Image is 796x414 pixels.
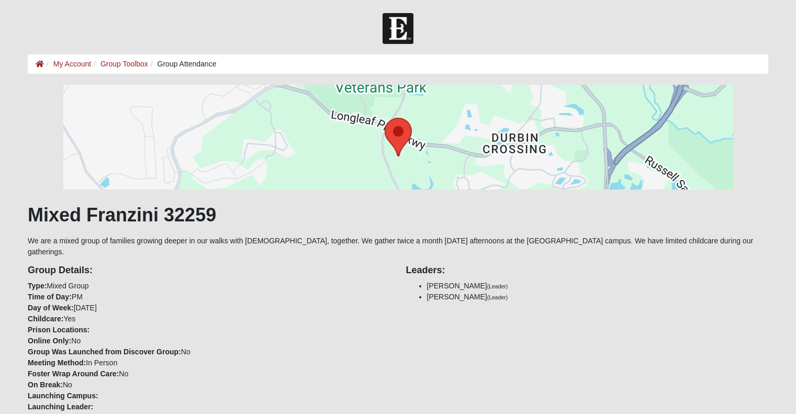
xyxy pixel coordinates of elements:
[427,292,768,303] li: [PERSON_NAME]
[28,381,63,389] strong: On Break:
[487,283,508,289] small: (Leader)
[28,391,98,400] strong: Launching Campus:
[28,304,74,312] strong: Day of Week:
[28,265,390,276] h4: Group Details:
[406,265,768,276] h4: Leaders:
[148,59,217,70] li: Group Attendance
[28,204,768,226] h1: Mixed Franzini 32259
[487,294,508,300] small: (Leader)
[28,282,47,290] strong: Type:
[28,315,63,323] strong: Childcare:
[100,60,148,68] a: Group Toolbox
[28,337,71,345] strong: Online Only:
[28,348,181,356] strong: Group Was Launched from Discover Group:
[28,293,72,301] strong: Time of Day:
[427,281,768,292] li: [PERSON_NAME]
[28,326,89,334] strong: Prison Locations:
[53,60,91,68] a: My Account
[383,13,413,44] img: Church of Eleven22 Logo
[28,359,86,367] strong: Meeting Method:
[28,370,119,378] strong: Foster Wrap Around Care:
